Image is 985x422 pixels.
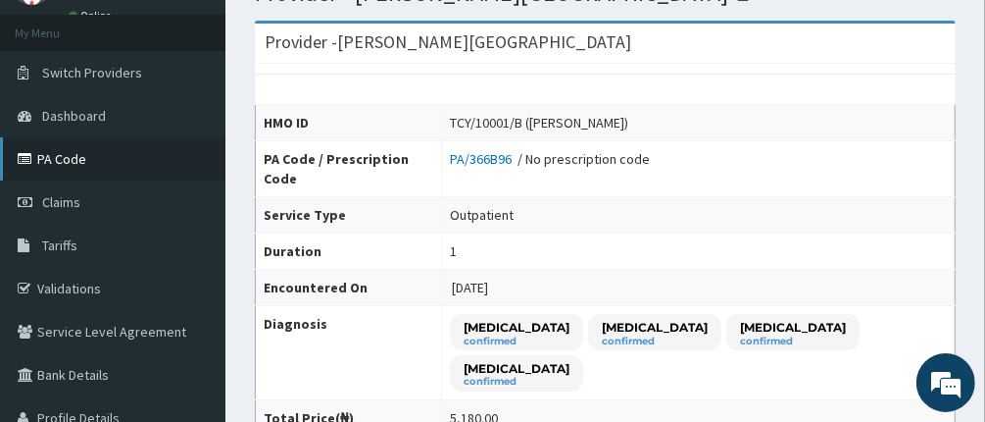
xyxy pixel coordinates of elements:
div: TCY/10001/B ([PERSON_NAME]) [450,113,628,132]
th: Duration [256,234,442,270]
th: Service Type [256,197,442,234]
p: [MEDICAL_DATA] [464,319,569,336]
span: Claims [42,193,80,211]
span: Dashboard [42,107,106,125]
th: Diagnosis [256,306,442,400]
th: PA Code / Prescription Code [256,141,442,197]
div: Outpatient [450,205,514,225]
div: 1 [450,241,457,261]
p: [MEDICAL_DATA] [464,360,569,377]
small: confirmed [464,337,569,346]
small: confirmed [602,337,708,346]
p: [MEDICAL_DATA] [740,319,846,336]
a: PA/366B96 [450,150,517,168]
th: HMO ID [256,105,442,141]
span: [DATE] [452,279,488,296]
small: confirmed [464,377,569,387]
small: confirmed [740,337,846,346]
th: Encountered On [256,270,442,306]
a: Online [69,9,116,23]
span: Tariffs [42,237,77,254]
h3: Provider - [PERSON_NAME][GEOGRAPHIC_DATA] [265,33,631,51]
div: / No prescription code [450,149,650,169]
span: Switch Providers [42,64,142,81]
p: [MEDICAL_DATA] [602,319,708,336]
